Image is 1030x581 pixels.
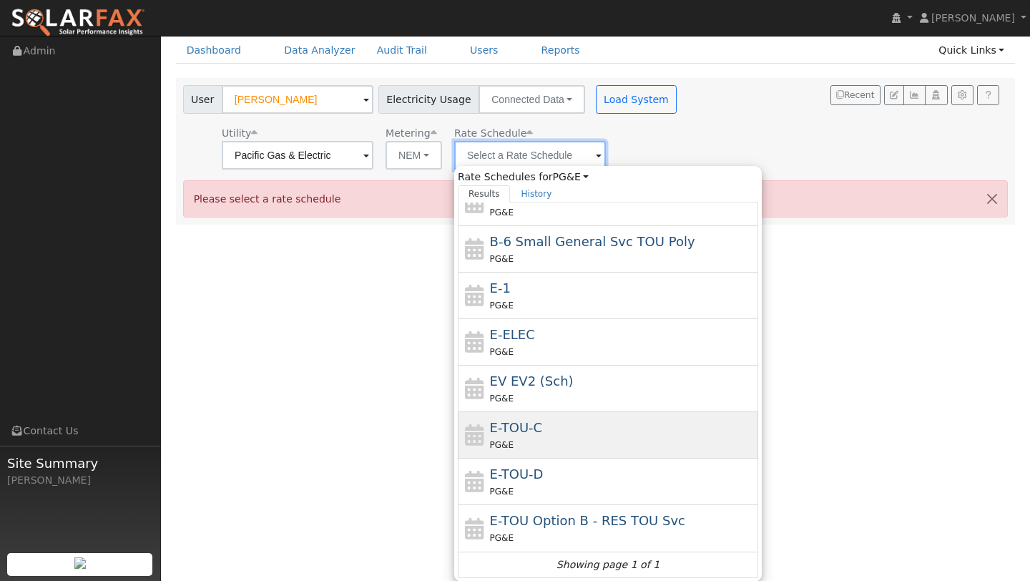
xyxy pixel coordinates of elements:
button: NEM [386,141,442,170]
span: Electricity Usage [378,85,479,114]
button: Close [977,181,1007,216]
button: Recent [830,85,881,105]
a: History [510,185,562,202]
a: Results [458,185,511,202]
button: Load System [596,85,677,114]
span: PG&E [490,487,514,497]
div: Utility [222,126,373,141]
span: User [183,85,222,114]
span: E-TOU-D [490,467,544,482]
span: E-1 [490,280,511,296]
span: B-6 Small General Service TOU Poly Phase [490,234,695,249]
span: Rate Schedules for [458,170,589,185]
span: PG&E [490,440,514,450]
button: Connected Data [479,85,585,114]
a: Reports [531,37,591,64]
span: PG&E [490,301,514,311]
span: [PERSON_NAME] [931,12,1015,24]
a: Data Analyzer [273,37,366,64]
span: PG&E [490,207,514,218]
a: Users [459,37,509,64]
img: retrieve [74,557,86,569]
div: Metering [386,126,442,141]
div: [PERSON_NAME] [7,473,153,488]
input: Select a User [222,85,373,114]
i: Showing page 1 of 1 [556,557,659,572]
span: Site Summary [7,454,153,473]
a: Dashboard [176,37,252,64]
span: E-TOU Option B - Residential Time of Use Service (All Baseline Regions) [490,513,685,528]
span: PG&E [490,347,514,357]
a: Help Link [977,85,999,105]
span: Please select a rate schedule [194,193,341,205]
a: Quick Links [928,37,1015,64]
button: Settings [951,85,973,105]
a: PG&E [553,171,589,182]
button: Multi-Series Graph [903,85,926,105]
span: E-TOU-C [490,420,543,435]
button: Edit User [884,85,904,105]
span: PG&E [490,533,514,543]
span: E-ELEC [490,327,535,342]
button: Login As [925,85,947,105]
input: Select a Rate Schedule [454,141,606,170]
span: PG&E [490,254,514,264]
span: Alias: EM [454,127,533,139]
img: SolarFax [11,8,145,38]
a: Audit Trail [366,37,438,64]
input: Select a Utility [222,141,373,170]
span: PG&E [490,394,514,404]
span: Electric Vehicle EV2 (Sch) [490,373,574,389]
span: B-10 Medium General Demand Service (Primary Voltage) [490,187,716,202]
